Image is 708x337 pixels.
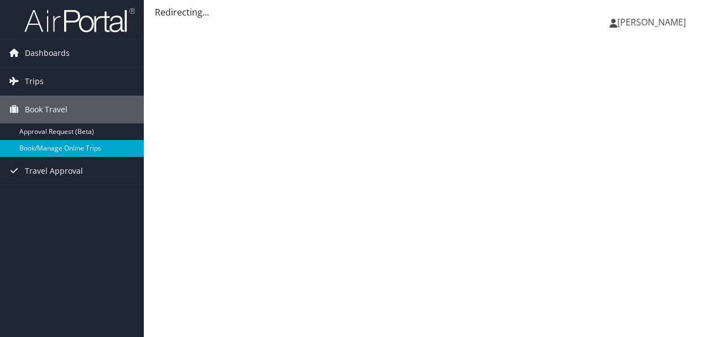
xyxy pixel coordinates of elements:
[25,39,70,67] span: Dashboards
[24,7,135,33] img: airportal-logo.png
[25,157,83,185] span: Travel Approval
[25,96,67,123] span: Book Travel
[610,6,697,39] a: [PERSON_NAME]
[155,6,697,19] div: Redirecting...
[617,16,686,28] span: [PERSON_NAME]
[25,68,44,95] span: Trips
